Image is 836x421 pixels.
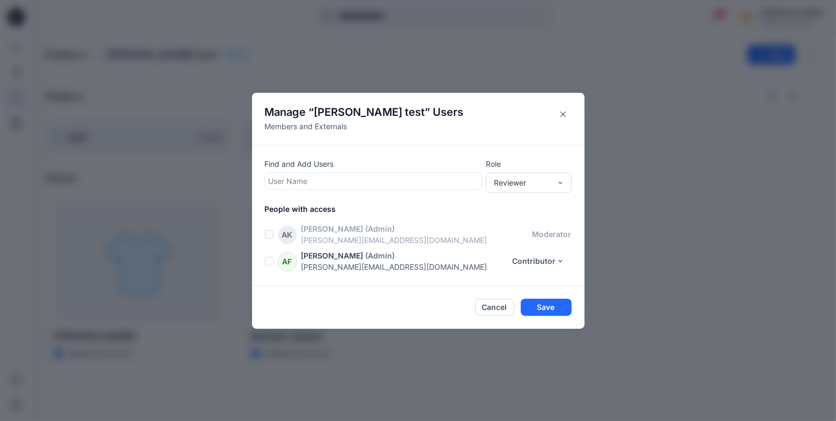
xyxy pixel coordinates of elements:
h4: Manage “ ” Users [265,106,464,119]
div: AF [278,252,297,271]
p: Find and Add Users [265,158,482,169]
div: Reviewer [494,177,551,188]
p: moderator [532,228,572,240]
span: [PERSON_NAME] test [314,106,425,119]
button: Close [554,106,572,123]
p: (Admin) [366,223,395,234]
p: Role [486,158,572,169]
button: Save [521,299,572,316]
p: [PERSON_NAME] [301,250,364,261]
p: [PERSON_NAME][EMAIL_ADDRESS][DOMAIN_NAME] [301,261,506,272]
p: People with access [265,203,585,215]
button: Contributor [506,253,572,270]
button: Cancel [475,299,514,316]
p: (Admin) [366,250,395,261]
p: [PERSON_NAME] [301,223,364,234]
div: AK [278,225,297,245]
p: Members and Externals [265,121,464,132]
p: [PERSON_NAME][EMAIL_ADDRESS][DOMAIN_NAME] [301,234,532,246]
